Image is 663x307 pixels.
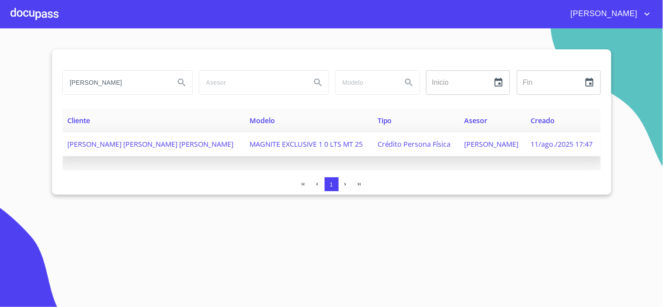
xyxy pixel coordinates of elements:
[564,7,653,21] button: account of current user
[68,116,90,125] span: Cliente
[464,116,487,125] span: Asesor
[531,116,555,125] span: Creado
[531,139,593,149] span: 11/ago./2025 17:47
[378,116,392,125] span: Tipo
[464,139,518,149] span: [PERSON_NAME]
[564,7,642,21] span: [PERSON_NAME]
[199,71,304,94] input: search
[336,71,395,94] input: search
[68,139,234,149] span: [PERSON_NAME] [PERSON_NAME] [PERSON_NAME]
[399,72,420,93] button: Search
[378,139,451,149] span: Crédito Persona Física
[325,177,339,191] button: 1
[171,72,192,93] button: Search
[330,181,333,188] span: 1
[63,71,168,94] input: search
[250,139,363,149] span: MAGNITE EXCLUSIVE 1 0 LTS MT 25
[308,72,329,93] button: Search
[250,116,275,125] span: Modelo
